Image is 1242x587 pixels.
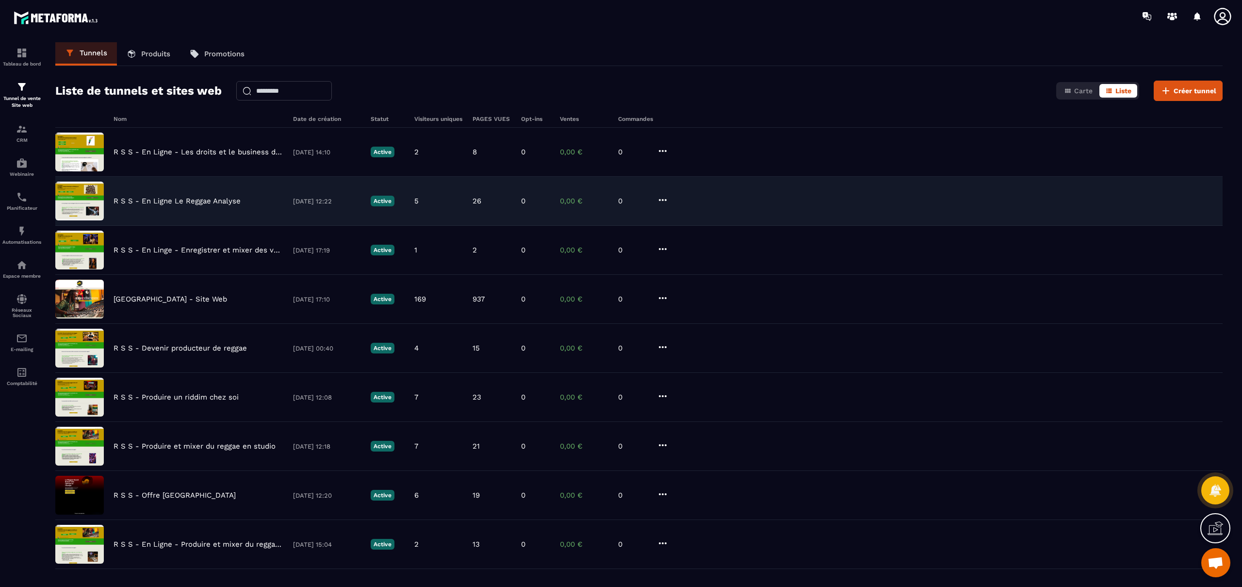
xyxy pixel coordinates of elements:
[2,381,41,386] p: Comptabilité
[2,116,41,150] a: formationformationCRM
[114,116,283,122] h6: Nom
[618,246,647,254] p: 0
[55,81,222,101] h2: Liste de tunnels et sites web
[618,393,647,402] p: 0
[1058,84,1098,98] button: Carte
[560,393,608,402] p: 0,00 €
[560,540,608,549] p: 0,00 €
[114,491,236,500] p: R S S - Offre [GEOGRAPHIC_DATA]
[371,294,394,304] p: Active
[293,541,361,548] p: [DATE] 15:04
[2,273,41,279] p: Espace membre
[1099,84,1137,98] button: Liste
[473,246,477,254] p: 2
[114,442,276,451] p: R S S - Produire et mixer du reggae en studio
[114,393,239,402] p: R S S - Produire un riddim chez soi
[371,116,405,122] h6: Statut
[114,344,247,352] p: R S S - Devenir producteur de reggae
[371,147,394,157] p: Active
[560,442,608,451] p: 0,00 €
[1154,81,1223,101] button: Créer tunnel
[2,137,41,143] p: CRM
[414,116,463,122] h6: Visiteurs uniques
[16,157,28,169] img: automations
[293,149,361,156] p: [DATE] 14:10
[473,116,511,122] h6: PAGES VUES
[414,393,418,402] p: 7
[560,246,608,254] p: 0,00 €
[14,9,101,27] img: logo
[2,40,41,74] a: formationformationTableau de bord
[2,205,41,211] p: Planificateur
[55,133,104,171] img: image
[55,525,104,564] img: image
[80,49,107,57] p: Tunnels
[180,42,254,66] a: Promotions
[293,198,361,205] p: [DATE] 12:22
[2,347,41,352] p: E-mailing
[473,491,480,500] p: 19
[618,540,647,549] p: 0
[414,197,419,205] p: 5
[521,491,525,500] p: 0
[414,491,419,500] p: 6
[55,280,104,319] img: image
[473,442,480,451] p: 21
[55,231,104,269] img: image
[473,393,481,402] p: 23
[293,394,361,401] p: [DATE] 12:08
[2,171,41,177] p: Webinaire
[371,441,394,452] p: Active
[473,295,485,303] p: 937
[55,427,104,466] img: image
[371,490,394,501] p: Active
[55,476,104,515] img: image
[16,123,28,135] img: formation
[560,344,608,352] p: 0,00 €
[114,295,227,303] p: [GEOGRAPHIC_DATA] - Site Web
[16,333,28,344] img: email
[55,378,104,417] img: image
[293,345,361,352] p: [DATE] 00:40
[414,246,417,254] p: 1
[1074,87,1093,95] span: Carte
[16,293,28,305] img: social-network
[521,393,525,402] p: 0
[2,218,41,252] a: automationsautomationsAutomatisations
[521,246,525,254] p: 0
[560,148,608,156] p: 0,00 €
[560,491,608,500] p: 0,00 €
[560,197,608,205] p: 0,00 €
[560,116,608,122] h6: Ventes
[2,184,41,218] a: schedulerschedulerPlanificateur
[414,295,426,303] p: 169
[16,47,28,59] img: formation
[473,148,477,156] p: 8
[2,150,41,184] a: automationsautomationsWebinaire
[521,540,525,549] p: 0
[55,42,117,66] a: Tunnels
[117,42,180,66] a: Produits
[141,50,170,58] p: Produits
[2,307,41,318] p: Réseaux Sociaux
[371,392,394,403] p: Active
[114,540,283,549] p: R S S - En Ligne - Produire et mixer du reggae en studio
[16,259,28,271] img: automations
[114,197,241,205] p: R S S - En Ligne Le Reggae Analyse
[16,81,28,93] img: formation
[371,539,394,550] p: Active
[618,491,647,500] p: 0
[414,442,418,451] p: 7
[16,225,28,237] img: automations
[16,191,28,203] img: scheduler
[293,116,361,122] h6: Date de création
[2,61,41,67] p: Tableau de bord
[414,148,419,156] p: 2
[618,295,647,303] p: 0
[2,325,41,359] a: emailemailE-mailing
[618,197,647,205] p: 0
[618,344,647,352] p: 0
[473,344,480,352] p: 15
[521,197,525,205] p: 0
[414,344,419,352] p: 4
